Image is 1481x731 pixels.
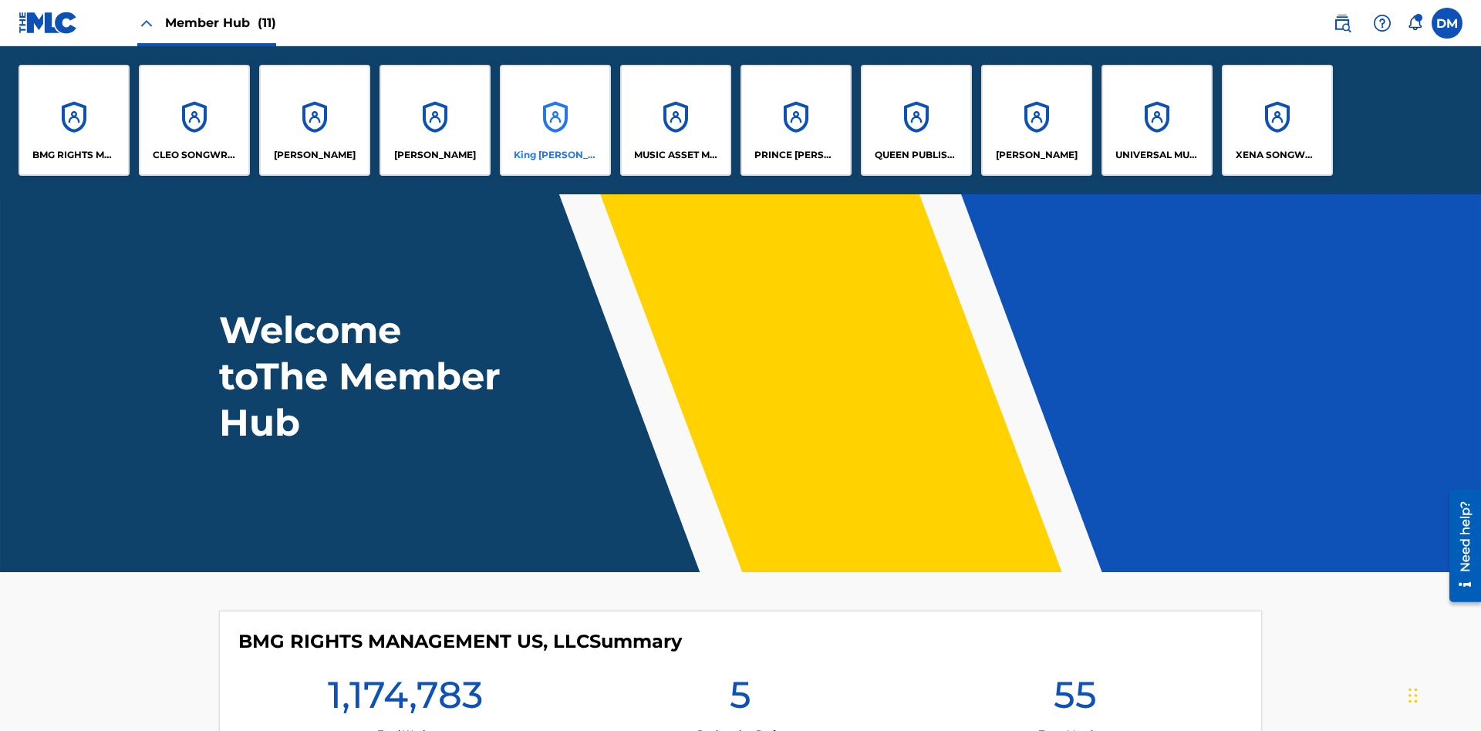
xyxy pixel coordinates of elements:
iframe: Resource Center [1438,483,1481,610]
p: RONALD MCTESTERSON [996,148,1078,162]
iframe: Chat Widget [1404,657,1481,731]
a: AccountsXENA SONGWRITER [1222,65,1333,176]
div: Drag [1408,672,1418,719]
a: Accounts[PERSON_NAME] [380,65,491,176]
img: MLC Logo [19,12,78,34]
a: AccountsPRINCE [PERSON_NAME] [740,65,852,176]
img: help [1373,14,1392,32]
h1: Welcome to The Member Hub [219,307,508,446]
p: King McTesterson [514,148,598,162]
img: search [1333,14,1351,32]
a: AccountsBMG RIGHTS MANAGEMENT US, LLC [19,65,130,176]
div: User Menu [1432,8,1462,39]
h1: 1,174,783 [328,672,483,727]
div: Help [1367,8,1398,39]
a: AccountsMUSIC ASSET MANAGEMENT (MAM) [620,65,731,176]
img: Close [137,14,156,32]
a: Public Search [1327,8,1358,39]
a: AccountsUNIVERSAL MUSIC PUB GROUP [1101,65,1213,176]
p: CLEO SONGWRITER [153,148,237,162]
a: Accounts[PERSON_NAME] [981,65,1092,176]
p: EYAMA MCSINGER [394,148,476,162]
p: ELVIS COSTELLO [274,148,356,162]
h1: 55 [1054,672,1097,727]
a: Accounts[PERSON_NAME] [259,65,370,176]
p: QUEEN PUBLISHA [875,148,959,162]
p: BMG RIGHTS MANAGEMENT US, LLC [32,148,116,162]
p: UNIVERSAL MUSIC PUB GROUP [1115,148,1199,162]
a: AccountsKing [PERSON_NAME] [500,65,611,176]
p: PRINCE MCTESTERSON [754,148,838,162]
span: (11) [258,15,276,30]
a: AccountsQUEEN PUBLISHA [861,65,972,176]
h1: 5 [730,672,751,727]
p: XENA SONGWRITER [1236,148,1320,162]
a: AccountsCLEO SONGWRITER [139,65,250,176]
p: MUSIC ASSET MANAGEMENT (MAM) [634,148,718,162]
div: Notifications [1407,15,1422,31]
h4: BMG RIGHTS MANAGEMENT US, LLC [238,630,682,653]
span: Member Hub [165,14,276,32]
